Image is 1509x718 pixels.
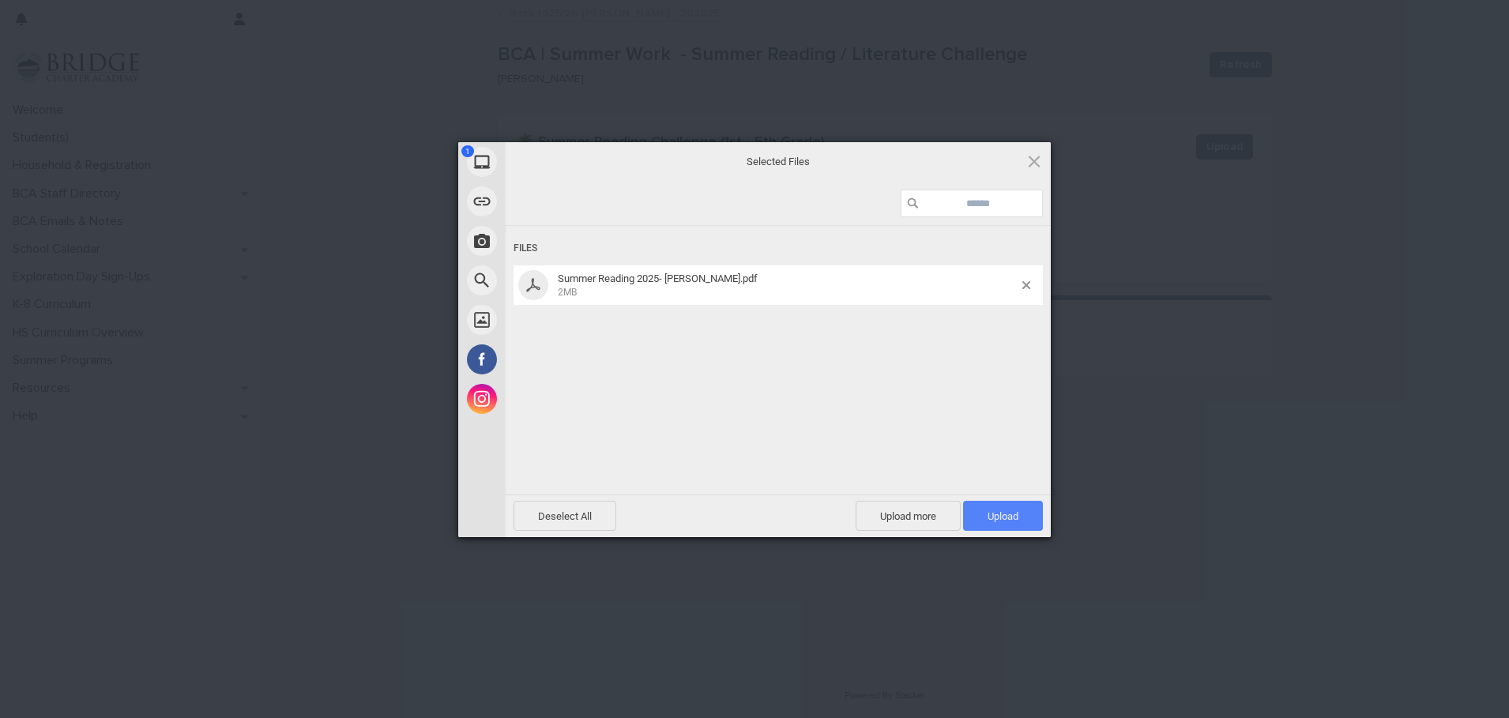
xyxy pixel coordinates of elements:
span: Selected Files [620,154,936,168]
div: Link (URL) [458,182,648,221]
span: Upload more [856,501,961,531]
div: Instagram [458,379,648,419]
span: Deselect All [514,501,616,531]
div: Files [514,234,1043,263]
span: Upload [988,510,1018,522]
span: Click here or hit ESC to close picker [1025,152,1043,170]
div: Web Search [458,261,648,300]
span: Summer Reading 2025- Lucas.pdf [553,273,1022,299]
span: Summer Reading 2025- [PERSON_NAME].pdf [558,273,758,284]
div: My Device [458,142,648,182]
div: Take Photo [458,221,648,261]
span: 1 [461,145,474,157]
div: Unsplash [458,300,648,340]
span: 2MB [558,287,577,298]
div: Facebook [458,340,648,379]
span: Upload [963,501,1043,531]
